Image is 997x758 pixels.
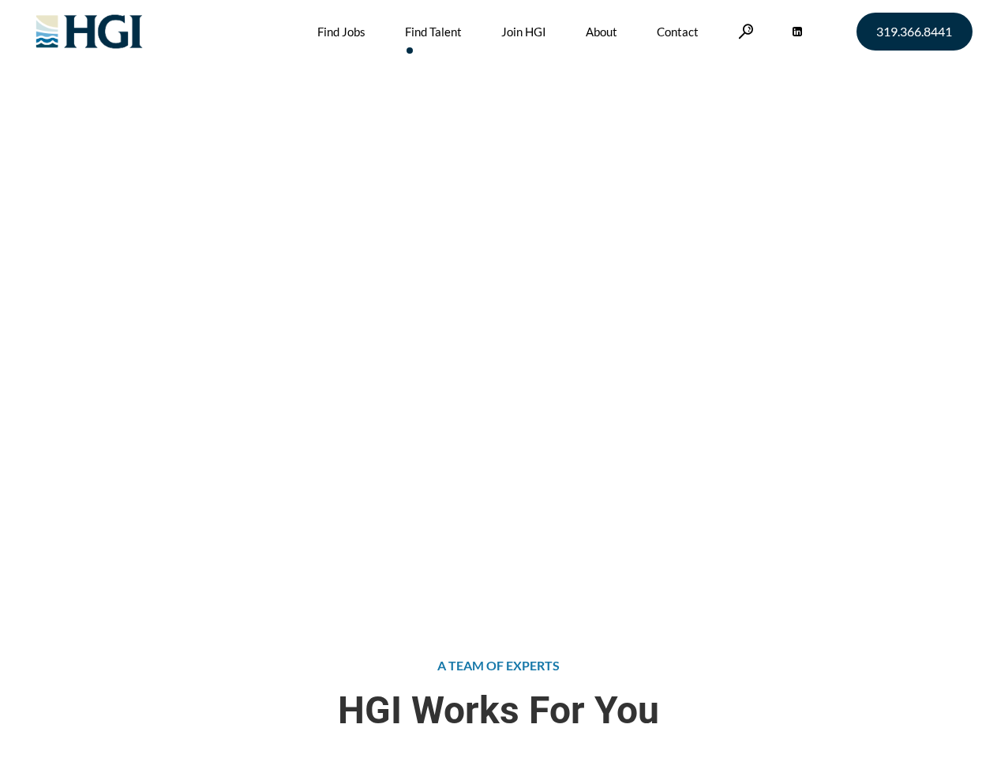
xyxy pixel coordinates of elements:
[876,25,952,38] span: 319.366.8441
[187,216,220,231] a: Home
[187,126,467,206] span: Attract the Right Talent
[738,24,754,39] a: Search
[437,658,560,673] span: A TEAM OF EXPERTS
[187,216,286,231] span: »
[226,216,286,231] span: Find Talent
[25,689,973,732] span: HGI Works For You
[856,13,973,51] a: 319.366.8441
